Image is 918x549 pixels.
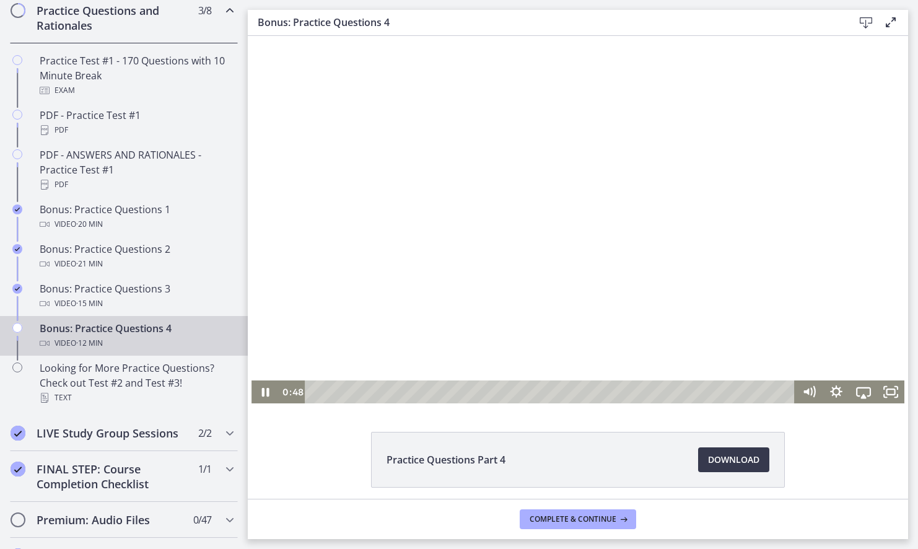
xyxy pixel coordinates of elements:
button: Complete & continue [520,509,636,529]
i: Completed [12,204,22,214]
span: · 20 min [76,217,103,232]
div: Bonus: Practice Questions 3 [40,281,233,311]
span: Complete & continue [530,514,616,524]
span: 2 / 2 [198,426,211,441]
button: Fullscreen [629,345,657,367]
div: Bonus: Practice Questions 4 [40,321,233,351]
span: · 15 min [76,296,103,311]
i: Completed [11,426,25,441]
div: Video [40,257,233,271]
span: Download [708,452,759,467]
i: Completed [12,244,22,254]
h3: Bonus: Practice Questions 4 [258,15,834,30]
h2: LIVE Study Group Sessions [37,426,188,441]
div: Video [40,336,233,351]
span: 3 / 8 [198,3,211,18]
span: · 12 min [76,336,103,351]
span: · 21 min [76,257,103,271]
span: 1 / 1 [198,462,211,477]
div: Looking for More Practice Questions? Check out Test #2 and Test #3! [40,361,233,405]
i: Completed [12,284,22,294]
div: PDF - Practice Test #1 [40,108,233,138]
iframe: Video Lesson [248,36,908,403]
h2: FINAL STEP: Course Completion Checklist [37,462,188,491]
span: Practice Questions Part 4 [387,452,505,467]
h2: Practice Questions and Rationales [37,3,188,33]
div: Video [40,296,233,311]
button: Airplay [602,345,629,367]
span: 0 / 47 [193,512,211,527]
h2: Premium: Audio Files [37,512,188,527]
button: Show settings menu [575,345,602,367]
button: Mute [548,345,575,367]
a: Download [698,447,769,472]
div: PDF [40,123,233,138]
div: PDF - ANSWERS AND RATIONALES - Practice Test #1 [40,147,233,192]
div: Practice Test #1 - 170 Questions with 10 Minute Break [40,53,233,98]
div: Video [40,217,233,232]
div: Text [40,390,233,405]
div: Exam [40,83,233,98]
i: Completed [11,462,25,477]
div: Bonus: Practice Questions 1 [40,202,233,232]
div: PDF [40,177,233,192]
div: Bonus: Practice Questions 2 [40,242,233,271]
